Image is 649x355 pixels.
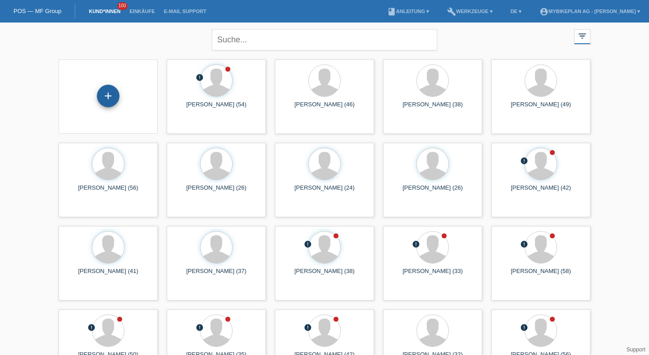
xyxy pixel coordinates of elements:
[117,2,128,10] span: 100
[626,346,645,353] a: Support
[174,184,259,199] div: [PERSON_NAME] (26)
[498,101,583,115] div: [PERSON_NAME] (49)
[304,323,312,333] div: Unbestätigt, in Bearbeitung
[383,9,434,14] a: bookAnleitung ▾
[498,184,583,199] div: [PERSON_NAME] (42)
[506,9,526,14] a: DE ▾
[174,268,259,282] div: [PERSON_NAME] (37)
[447,7,456,16] i: build
[520,157,528,165] i: error
[520,323,528,332] i: error
[196,323,204,333] div: Unbestätigt, in Bearbeitung
[535,9,644,14] a: account_circleMybikeplan AG - [PERSON_NAME] ▾
[390,268,475,282] div: [PERSON_NAME] (33)
[443,9,497,14] a: buildWerkzeuge ▾
[412,240,420,248] i: error
[87,323,96,332] i: error
[387,7,396,16] i: book
[412,240,420,250] div: Unbestätigt, in Bearbeitung
[539,7,548,16] i: account_circle
[520,240,528,250] div: Unbestätigt, in Bearbeitung
[304,240,312,250] div: Unbestätigt, in Bearbeitung
[66,184,151,199] div: [PERSON_NAME] (56)
[196,73,204,82] i: error
[577,31,587,41] i: filter_list
[196,323,204,332] i: error
[520,323,528,333] div: Unbestätigt, in Bearbeitung
[84,9,125,14] a: Kund*innen
[160,9,211,14] a: E-Mail Support
[125,9,159,14] a: Einkäufe
[520,157,528,166] div: Unbestätigt, in Bearbeitung
[212,29,437,50] input: Suche...
[282,101,367,115] div: [PERSON_NAME] (46)
[282,184,367,199] div: [PERSON_NAME] (24)
[66,268,151,282] div: [PERSON_NAME] (41)
[390,184,475,199] div: [PERSON_NAME] (26)
[174,101,259,115] div: [PERSON_NAME] (54)
[196,73,204,83] div: Unbestätigt, in Bearbeitung
[390,101,475,115] div: [PERSON_NAME] (38)
[520,240,528,248] i: error
[498,268,583,282] div: [PERSON_NAME] (58)
[14,8,61,14] a: POS — MF Group
[97,88,119,104] div: Kund*in hinzufügen
[282,268,367,282] div: [PERSON_NAME] (38)
[304,323,312,332] i: error
[87,323,96,333] div: Unbestätigt, in Bearbeitung
[304,240,312,248] i: error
